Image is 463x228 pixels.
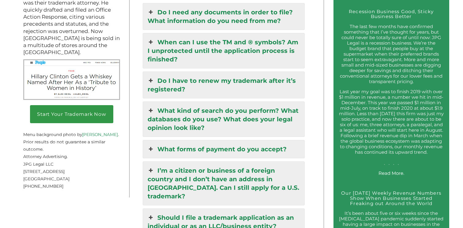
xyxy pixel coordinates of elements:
[341,190,441,206] a: Our [DATE] Weekly Revenue Numbers Show When Businesses Started Freaking out Around the World
[143,72,304,98] a: Do I have to renew my trademark after it’s registered?
[143,162,304,205] a: I’m a citizen or business of a foreign country and I don’t have an address in [GEOGRAPHIC_DATA]. ...
[349,9,434,20] a: Recession Business Good, Sticky Business Better
[338,24,445,84] p: The last few months have confirmed something that I’ve thought for years, but could never be tota...
[23,154,68,159] span: Attorney Advertising.
[143,33,304,68] a: When can I use the TM and ® symbols? Am I unprotected until the application process is finished?
[23,169,65,174] span: [STREET_ADDRESS]
[338,89,445,166] p: Last year my goal was to finish 2019 with over $1 million in revenue, a number we hit in mid-Dece...
[23,176,70,181] span: [GEOGRAPHIC_DATA]
[23,124,119,152] small: Menu background photo by . Prior results do not guarantee a similar outcome.
[30,105,113,123] a: Start Your Trademark Now
[378,170,404,176] a: Read More.
[143,3,304,30] a: Do I need any documents in order to file? What information do you need from me?
[143,102,304,137] a: What kind of search do you perform? What databases do you use? What does your legal opinion look ...
[23,162,54,167] span: JPG Legal LLC
[143,140,304,158] a: What forms of payment do you accept?
[82,132,118,137] a: [PERSON_NAME]
[23,184,63,189] span: [PHONE_NUMBER]
[23,59,120,100] img: Rodham Rye People Screenshot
